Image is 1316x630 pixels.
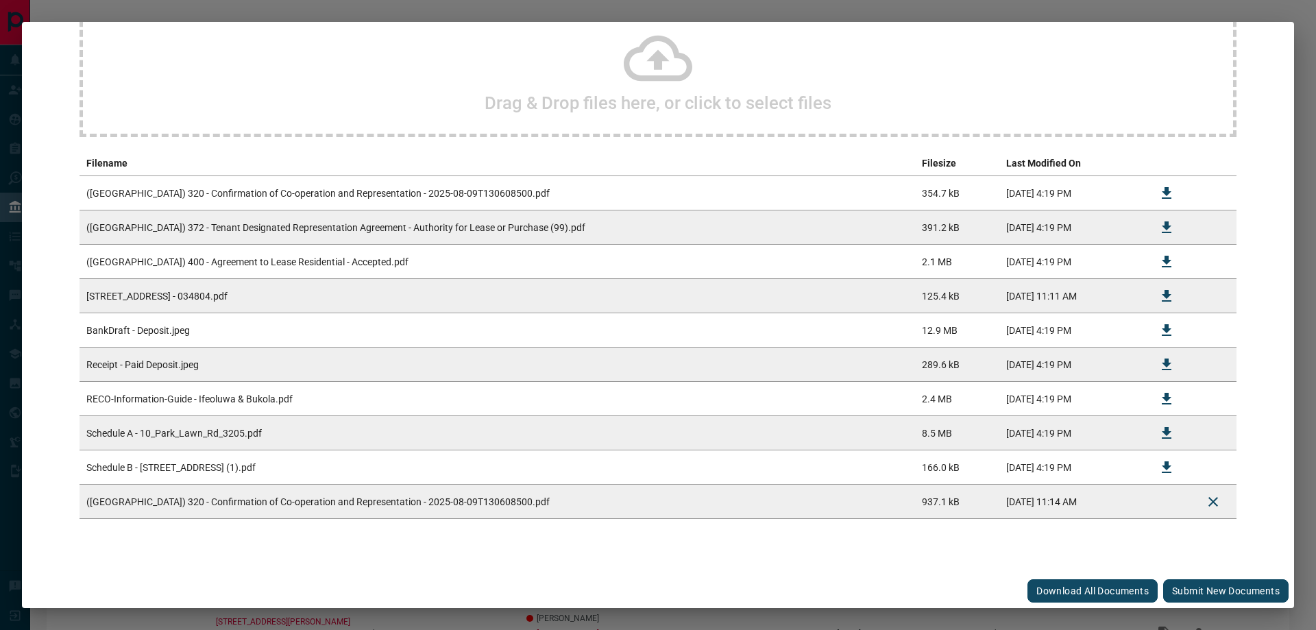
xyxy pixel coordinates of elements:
[80,151,915,176] th: Filename
[999,348,1143,382] td: [DATE] 4:19 PM
[915,382,999,416] td: 2.4 MB
[915,245,999,279] td: 2.1 MB
[1150,245,1183,278] button: Download
[80,313,915,348] td: BankDraft - Deposit.jpeg
[999,485,1143,519] td: [DATE] 11:14 AM
[80,348,915,382] td: Receipt - Paid Deposit.jpeg
[999,151,1143,176] th: Last Modified On
[915,450,999,485] td: 166.0 kB
[80,382,915,416] td: RECO-Information-Guide - Ifeoluwa & Bukola.pdf
[1163,579,1289,603] button: Submit new documents
[915,416,999,450] td: 8.5 MB
[915,485,999,519] td: 937.1 kB
[999,313,1143,348] td: [DATE] 4:19 PM
[80,416,915,450] td: Schedule A - 10_Park_Lawn_Rd_3205.pdf
[1027,579,1158,603] button: Download All Documents
[1150,417,1183,450] button: Download
[1150,451,1183,484] button: Download
[485,93,831,113] h2: Drag & Drop files here, or click to select files
[80,279,915,313] td: [STREET_ADDRESS] - 034804.pdf
[1190,151,1236,176] th: delete file action column
[915,348,999,382] td: 289.6 kB
[999,210,1143,245] td: [DATE] 4:19 PM
[80,176,915,210] td: ([GEOGRAPHIC_DATA]) 320 - Confirmation of Co-operation and Representation - 2025-08-09T130608500.pdf
[1143,151,1190,176] th: download action column
[999,416,1143,450] td: [DATE] 4:19 PM
[999,245,1143,279] td: [DATE] 4:19 PM
[80,210,915,245] td: ([GEOGRAPHIC_DATA]) 372 - Tenant Designated Representation Agreement - Authority for Lease or Pur...
[1197,485,1230,518] button: Delete
[80,245,915,279] td: ([GEOGRAPHIC_DATA]) 400 - Agreement to Lease Residential - Accepted.pdf
[999,279,1143,313] td: [DATE] 11:11 AM
[999,450,1143,485] td: [DATE] 4:19 PM
[915,151,999,176] th: Filesize
[1150,280,1183,313] button: Download
[1150,211,1183,244] button: Download
[915,313,999,348] td: 12.9 MB
[999,382,1143,416] td: [DATE] 4:19 PM
[915,279,999,313] td: 125.4 kB
[999,176,1143,210] td: [DATE] 4:19 PM
[915,176,999,210] td: 354.7 kB
[80,450,915,485] td: Schedule B - [STREET_ADDRESS] (1).pdf
[80,485,915,519] td: ([GEOGRAPHIC_DATA]) 320 - Confirmation of Co-operation and Representation - 2025-08-09T130608500.pdf
[1150,348,1183,381] button: Download
[1150,314,1183,347] button: Download
[1150,177,1183,210] button: Download
[915,210,999,245] td: 391.2 kB
[1150,383,1183,415] button: Download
